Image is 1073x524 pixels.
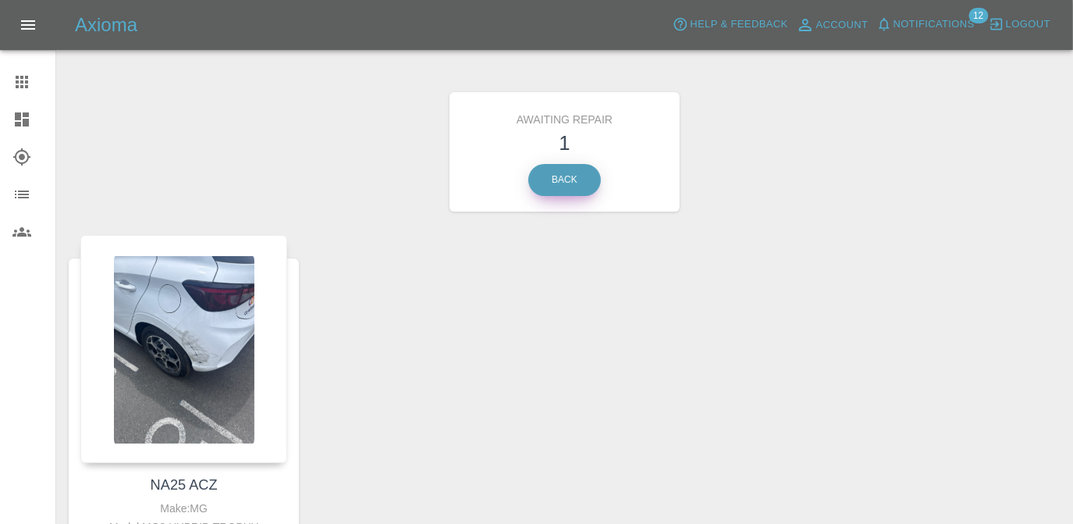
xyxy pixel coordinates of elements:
[872,12,979,37] button: Notifications
[985,12,1054,37] button: Logout
[461,128,668,158] h3: 1
[894,16,975,34] span: Notifications
[792,12,872,37] a: Account
[968,8,988,23] span: 12
[75,12,137,37] h5: Axioma
[690,16,787,34] span: Help & Feedback
[528,164,601,196] a: Back
[84,499,283,518] div: Make: MG
[9,6,47,44] button: Open drawer
[151,477,218,493] a: NA25 ACZ
[816,16,869,34] span: Account
[1006,16,1050,34] span: Logout
[461,104,668,128] h6: Awaiting Repair
[669,12,791,37] button: Help & Feedback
